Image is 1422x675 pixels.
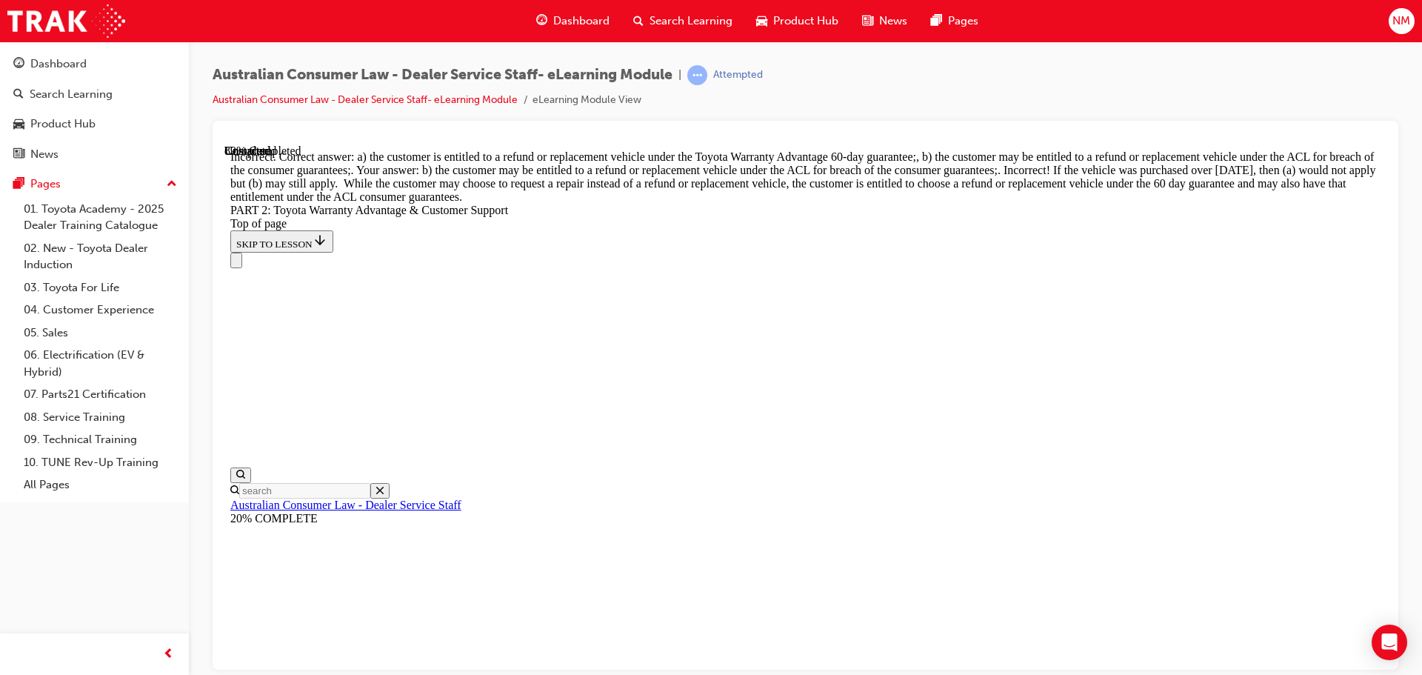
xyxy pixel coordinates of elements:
[18,299,183,322] a: 04. Customer Experience
[6,141,183,168] a: News
[1389,8,1415,34] button: NM
[30,86,113,103] div: Search Learning
[6,354,237,367] a: Australian Consumer Law - Dealer Service Staff
[6,73,1156,86] div: Top of page
[553,13,610,30] span: Dashboard
[633,12,644,30] span: search-icon
[6,6,1156,59] div: Incorrect. Correct answer: a) the customer is entitled to a refund or replacement vehicle under t...
[18,473,183,496] a: All Pages
[12,94,103,105] span: SKIP TO LESSON
[146,339,165,354] button: Close search menu
[13,88,24,102] span: search-icon
[536,12,547,30] span: guage-icon
[6,59,1156,73] div: PART 2: Toyota Warranty Advantage & Customer Support
[6,110,183,138] a: Product Hub
[6,81,183,108] a: Search Learning
[18,344,183,383] a: 06. Electrification (EV & Hybrid)
[850,6,919,36] a: news-iconNews
[15,339,146,354] input: Search
[862,12,873,30] span: news-icon
[621,6,744,36] a: search-iconSearch Learning
[678,67,681,84] span: |
[931,12,942,30] span: pages-icon
[919,6,990,36] a: pages-iconPages
[13,148,24,162] span: news-icon
[687,65,707,85] span: learningRecordVerb_ATTEMPT-icon
[30,176,61,193] div: Pages
[6,323,27,339] button: Open search menu
[13,58,24,71] span: guage-icon
[6,108,18,124] button: Close navigation menu
[6,170,183,198] button: Pages
[18,383,183,406] a: 07. Parts21 Certification
[163,645,174,664] span: prev-icon
[6,368,1156,381] div: 20% COMPLETE
[30,116,96,133] div: Product Hub
[18,198,183,237] a: 01. Toyota Academy - 2025 Dealer Training Catalogue
[1372,625,1407,660] div: Open Intercom Messenger
[18,322,183,345] a: 05. Sales
[13,178,24,191] span: pages-icon
[7,4,125,38] img: Trak
[13,118,24,131] span: car-icon
[773,13,838,30] span: Product Hub
[30,56,87,73] div: Dashboard
[18,428,183,451] a: 09. Technical Training
[879,13,907,30] span: News
[18,276,183,299] a: 03. Toyota For Life
[6,50,183,78] a: Dashboard
[213,93,518,106] a: Australian Consumer Law - Dealer Service Staff- eLearning Module
[650,13,732,30] span: Search Learning
[948,13,978,30] span: Pages
[30,146,59,163] div: News
[18,406,183,429] a: 08. Service Training
[713,68,763,82] div: Attempted
[6,47,183,170] button: DashboardSearch LearningProduct HubNews
[533,92,641,109] li: eLearning Module View
[744,6,850,36] a: car-iconProduct Hub
[756,12,767,30] span: car-icon
[6,86,109,108] button: SKIP TO LESSON
[524,6,621,36] a: guage-iconDashboard
[18,237,183,276] a: 02. New - Toyota Dealer Induction
[1392,13,1410,30] span: NM
[167,175,177,194] span: up-icon
[213,67,672,84] span: Australian Consumer Law - Dealer Service Staff- eLearning Module
[18,451,183,474] a: 10. TUNE Rev-Up Training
